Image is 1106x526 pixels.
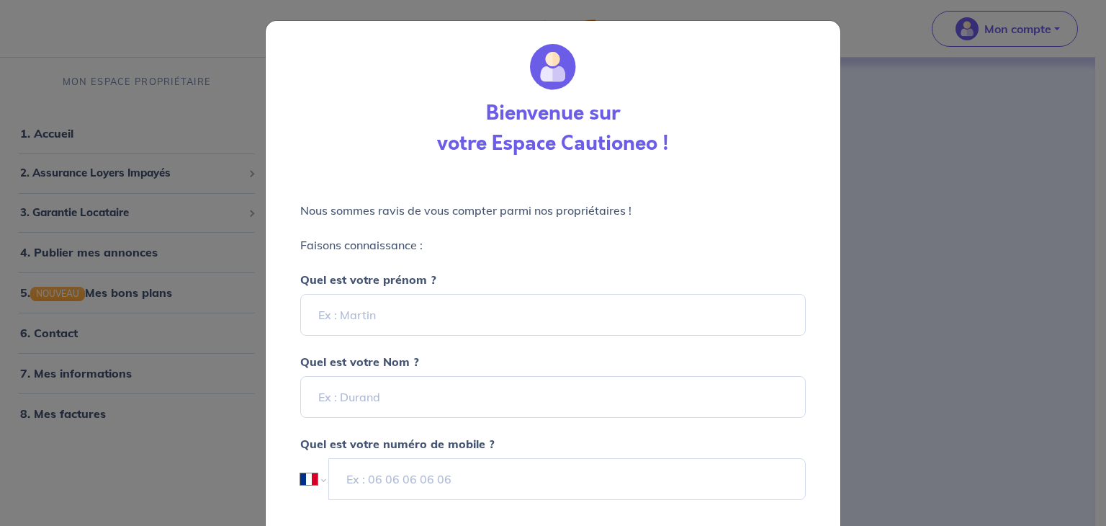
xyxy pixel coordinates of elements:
img: wallet_circle [530,44,576,90]
input: Ex : Martin [300,294,806,336]
strong: Quel est votre numéro de mobile ? [300,437,495,451]
p: Nous sommes ravis de vous compter parmi nos propriétaires ! [300,202,806,219]
input: Ex : Durand [300,376,806,418]
strong: Quel est votre Nom ? [300,355,419,369]
p: Faisons connaissance : [300,236,806,254]
h3: Bienvenue sur [486,102,620,126]
h3: votre Espace Cautioneo ! [437,132,669,156]
input: Ex : 06 06 06 06 06 [328,458,806,500]
strong: Quel est votre prénom ? [300,272,436,287]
